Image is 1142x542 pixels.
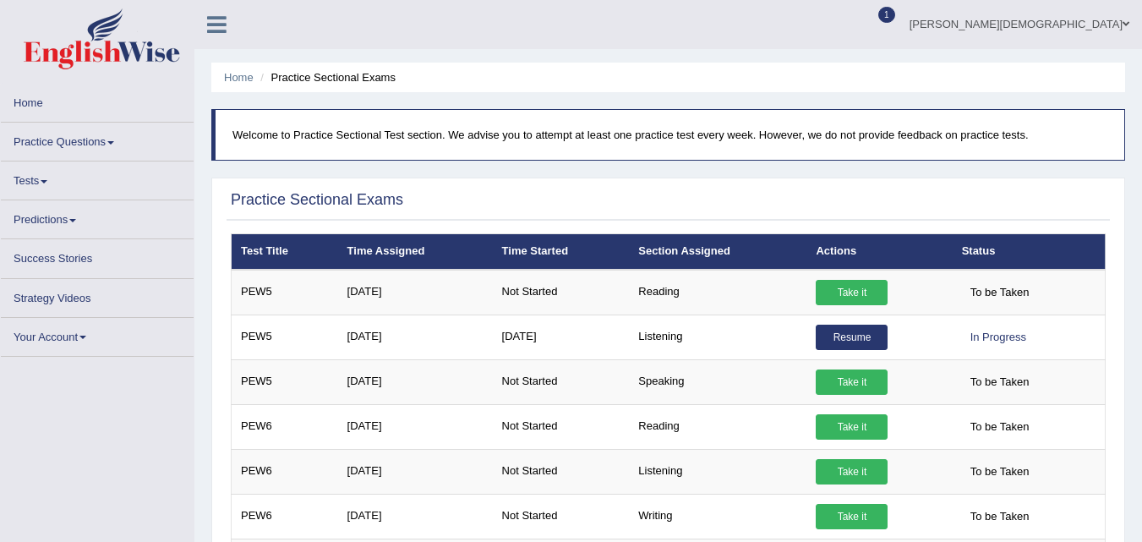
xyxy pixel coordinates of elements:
td: [DATE] [338,270,493,315]
a: Tests [1,162,194,194]
div: In Progress [962,325,1035,350]
td: [DATE] [338,315,493,359]
span: To be Taken [962,459,1038,485]
th: Time Assigned [338,234,493,270]
th: Time Started [493,234,630,270]
td: Not Started [493,494,630,539]
td: [DATE] [338,494,493,539]
td: Not Started [493,359,630,404]
td: PEW6 [232,404,338,449]
span: To be Taken [962,370,1038,395]
td: Not Started [493,404,630,449]
a: Resume [816,325,888,350]
td: [DATE] [338,404,493,449]
p: Welcome to Practice Sectional Test section. We advise you to attempt at least one practice test e... [232,127,1107,143]
td: Reading [629,404,806,449]
a: Take it [816,280,888,305]
a: Take it [816,504,888,529]
a: Your Account [1,318,194,351]
td: Reading [629,270,806,315]
span: 1 [878,7,895,23]
a: Success Stories [1,239,194,272]
td: PEW6 [232,449,338,494]
a: Strategy Videos [1,279,194,312]
td: PEW5 [232,359,338,404]
td: Writing [629,494,806,539]
a: Practice Questions [1,123,194,156]
td: [DATE] [338,449,493,494]
span: To be Taken [962,414,1038,440]
td: PEW5 [232,270,338,315]
td: [DATE] [493,315,630,359]
span: To be Taken [962,504,1038,529]
a: Home [224,71,254,84]
td: Listening [629,315,806,359]
td: PEW5 [232,315,338,359]
td: [DATE] [338,359,493,404]
th: Test Title [232,234,338,270]
td: Not Started [493,449,630,494]
td: PEW6 [232,494,338,539]
td: Speaking [629,359,806,404]
li: Practice Sectional Exams [256,69,396,85]
th: Status [953,234,1106,270]
td: Listening [629,449,806,494]
th: Actions [806,234,952,270]
h2: Practice Sectional Exams [231,192,403,209]
a: Take it [816,459,888,485]
th: Section Assigned [629,234,806,270]
a: Predictions [1,200,194,233]
span: To be Taken [962,280,1038,305]
a: Take it [816,414,888,440]
td: Not Started [493,270,630,315]
a: Take it [816,370,888,395]
a: Home [1,84,194,117]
